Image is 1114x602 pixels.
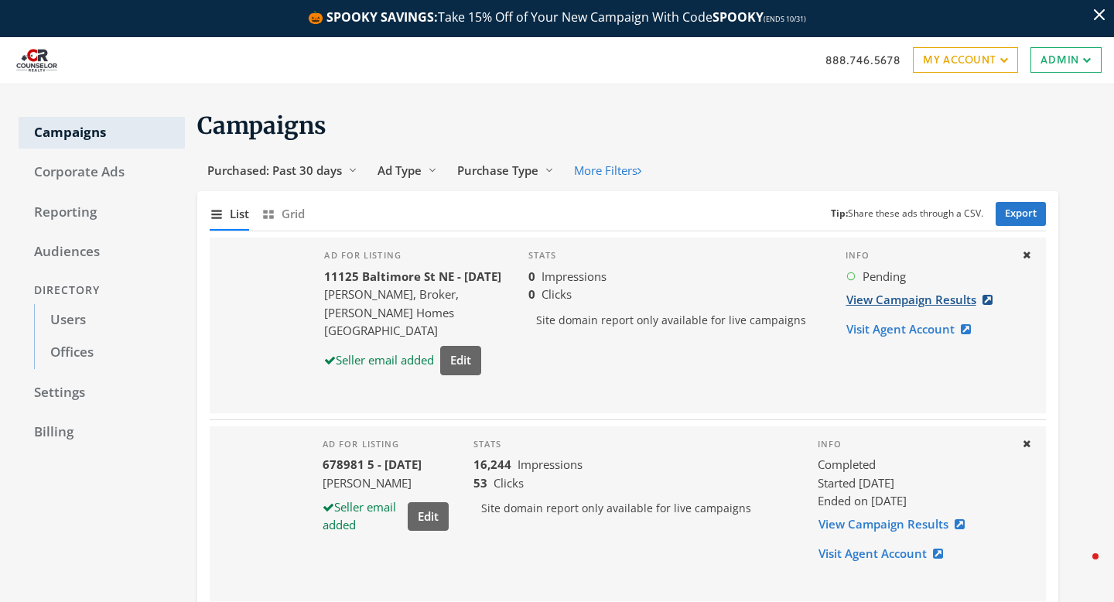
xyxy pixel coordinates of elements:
[197,111,326,140] span: Campaigns
[818,439,1009,450] h4: Info
[846,315,981,344] a: Visit Agent Account
[457,162,538,178] span: Purchase Type
[12,41,61,80] img: Adwerx
[378,162,422,178] span: Ad Type
[818,474,1009,492] div: Started [DATE]
[19,117,185,149] a: Campaigns
[494,475,524,491] span: Clicks
[528,269,535,284] b: 0
[323,498,402,535] div: Seller email added
[19,416,185,449] a: Billing
[210,197,249,231] button: List
[818,493,907,508] span: Ended on [DATE]
[324,322,504,340] div: [GEOGRAPHIC_DATA]
[324,286,504,322] div: [PERSON_NAME], Broker, [PERSON_NAME] Homes
[324,351,434,369] div: Seller email added
[473,492,793,525] p: Site domain report only available for live campaigns
[831,207,848,220] b: Tip:
[818,456,876,474] span: completed
[818,510,975,539] a: View Campaign Results
[19,276,185,305] div: Directory
[528,286,535,302] b: 0
[19,197,185,229] a: Reporting
[34,304,185,337] a: Users
[913,47,1018,72] a: My Account
[518,457,583,472] span: Impressions
[831,207,983,221] small: Share these ads through a CSV.
[230,205,249,223] span: List
[528,250,821,261] h4: Stats
[282,205,305,223] span: Grid
[367,156,447,185] button: Ad Type
[1030,47,1102,72] a: Admin
[528,304,821,337] p: Site domain report only available for live campaigns
[564,156,651,185] button: More Filters
[996,202,1046,226] a: Export
[197,156,367,185] button: Purchased: Past 30 days
[408,502,449,531] button: Edit
[323,474,449,492] div: [PERSON_NAME]
[207,162,342,178] span: Purchased: Past 30 days
[34,337,185,369] a: Offices
[473,439,793,450] h4: Stats
[447,156,564,185] button: Purchase Type
[825,52,900,68] a: 888.746.5678
[863,268,906,286] span: Pending
[542,286,572,302] span: Clicks
[19,156,185,189] a: Corporate Ads
[324,269,501,284] b: 11125 Baltimore St NE - [DATE]
[323,439,449,450] h4: Ad for listing
[323,457,422,472] b: 678981 5 - [DATE]
[19,236,185,269] a: Audiences
[846,286,1003,314] a: View Campaign Results
[473,457,511,472] b: 16,244
[324,250,504,261] h4: Ad for listing
[818,539,953,568] a: Visit Agent Account
[440,346,481,375] button: Edit
[1061,549,1099,587] iframe: Intercom live chat
[19,377,185,409] a: Settings
[542,269,607,284] span: Impressions
[473,475,487,491] b: 53
[846,250,1010,261] h4: Info
[261,197,305,231] button: Grid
